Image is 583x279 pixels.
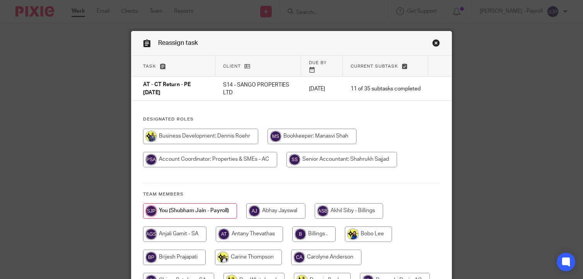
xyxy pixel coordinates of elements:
p: S14 - SANGO PROPERTIES LTD [223,81,293,97]
h4: Designated Roles [143,116,440,122]
td: 11 of 35 subtasks completed [343,77,428,101]
span: Current subtask [351,64,398,68]
span: Client [223,64,241,68]
a: Close this dialog window [432,39,440,49]
span: AT - CT Return - PE [DATE] [143,82,191,96]
p: [DATE] [309,85,335,93]
span: Reassign task [158,40,198,46]
span: Task [143,64,156,68]
h4: Team members [143,191,440,197]
span: Due by [309,61,327,65]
